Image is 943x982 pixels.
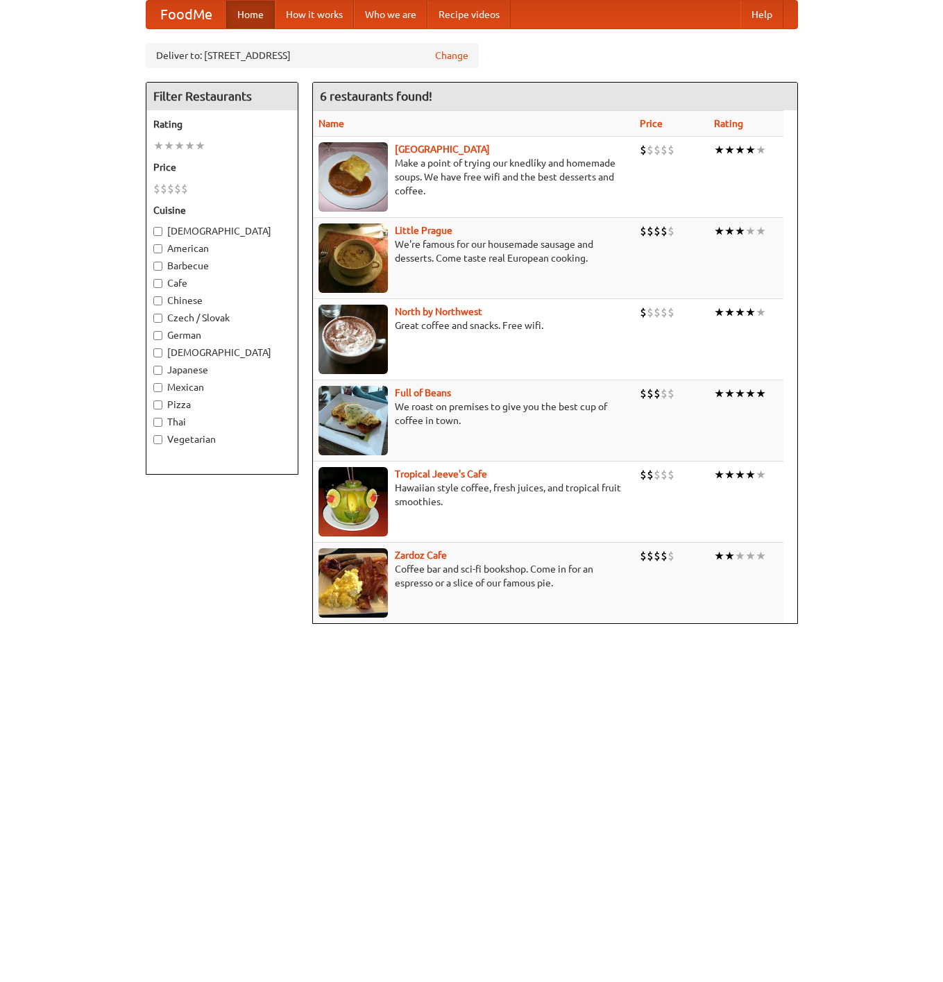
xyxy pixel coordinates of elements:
input: Vegetarian [153,435,162,444]
li: $ [661,223,668,239]
li: ★ [756,548,766,564]
input: Czech / Slovak [153,314,162,323]
li: ★ [756,223,766,239]
li: ★ [153,138,164,153]
li: ★ [735,467,745,482]
li: ★ [735,305,745,320]
label: [DEMOGRAPHIC_DATA] [153,346,291,359]
li: $ [668,142,674,158]
li: $ [661,386,668,401]
a: Zardoz Cafe [395,550,447,561]
li: ★ [735,386,745,401]
p: Great coffee and snacks. Free wifi. [318,319,629,332]
p: Coffee bar and sci-fi bookshop. Come in for an espresso or a slice of our famous pie. [318,562,629,590]
li: ★ [724,305,735,320]
a: Name [318,118,344,129]
li: $ [181,181,188,196]
input: Mexican [153,383,162,392]
li: ★ [724,223,735,239]
a: Recipe videos [427,1,511,28]
p: Make a point of trying our knedlíky and homemade soups. We have free wifi and the best desserts a... [318,156,629,198]
label: [DEMOGRAPHIC_DATA] [153,224,291,238]
b: [GEOGRAPHIC_DATA] [395,144,490,155]
li: $ [647,548,654,564]
li: $ [668,386,674,401]
li: $ [640,548,647,564]
h5: Price [153,160,291,174]
input: Japanese [153,366,162,375]
div: Deliver to: [STREET_ADDRESS] [146,43,479,68]
img: littleprague.jpg [318,223,388,293]
li: $ [647,142,654,158]
li: $ [647,305,654,320]
li: $ [654,467,661,482]
li: ★ [756,305,766,320]
li: ★ [724,548,735,564]
li: $ [153,181,160,196]
li: ★ [756,386,766,401]
li: ★ [714,142,724,158]
li: $ [654,548,661,564]
li: $ [668,548,674,564]
li: ★ [735,548,745,564]
li: $ [661,305,668,320]
a: Tropical Jeeve's Cafe [395,468,487,480]
img: jeeves.jpg [318,467,388,536]
li: $ [647,467,654,482]
li: ★ [714,548,724,564]
input: Cafe [153,279,162,288]
li: ★ [714,467,724,482]
li: ★ [724,386,735,401]
input: Chinese [153,296,162,305]
li: $ [661,548,668,564]
input: Barbecue [153,262,162,271]
b: North by Northwest [395,306,482,317]
h5: Rating [153,117,291,131]
a: Full of Beans [395,387,451,398]
input: German [153,331,162,340]
li: $ [668,467,674,482]
li: ★ [195,138,205,153]
img: beans.jpg [318,386,388,455]
li: ★ [735,142,745,158]
label: Barbecue [153,259,291,273]
li: $ [174,181,181,196]
label: Vegetarian [153,432,291,446]
li: $ [661,142,668,158]
li: ★ [174,138,185,153]
li: $ [661,467,668,482]
li: $ [640,305,647,320]
li: ★ [714,386,724,401]
p: Hawaiian style coffee, fresh juices, and tropical fruit smoothies. [318,481,629,509]
h4: Filter Restaurants [146,83,298,110]
li: ★ [756,467,766,482]
label: Cafe [153,276,291,290]
label: Chinese [153,294,291,307]
label: Pizza [153,398,291,412]
input: Pizza [153,400,162,409]
a: Little Prague [395,225,452,236]
a: Who we are [354,1,427,28]
input: American [153,244,162,253]
li: $ [647,386,654,401]
a: FoodMe [146,1,226,28]
li: ★ [745,305,756,320]
a: Rating [714,118,743,129]
img: czechpoint.jpg [318,142,388,212]
img: zardoz.jpg [318,548,388,618]
li: $ [668,223,674,239]
label: German [153,328,291,342]
li: ★ [714,223,724,239]
p: We roast on premises to give you the best cup of coffee in town. [318,400,629,427]
input: Thai [153,418,162,427]
li: $ [654,305,661,320]
li: ★ [714,305,724,320]
a: Help [740,1,783,28]
li: ★ [745,142,756,158]
li: $ [640,467,647,482]
label: Mexican [153,380,291,394]
label: Thai [153,415,291,429]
